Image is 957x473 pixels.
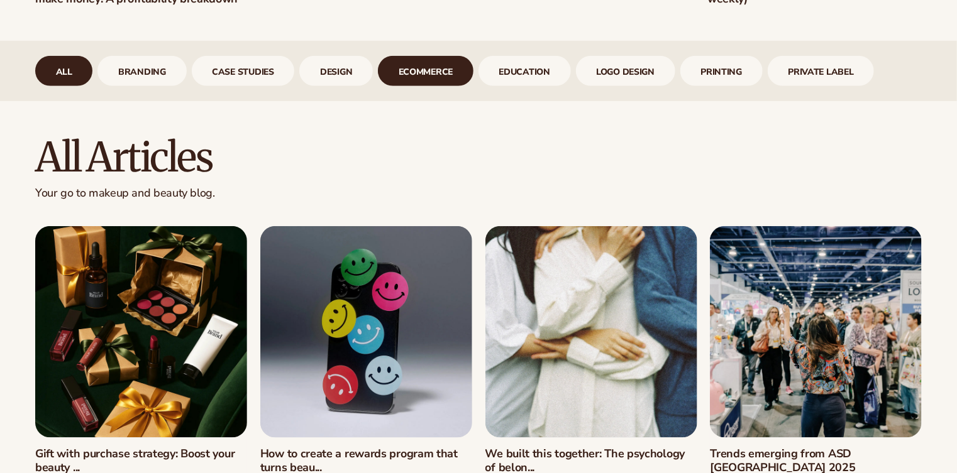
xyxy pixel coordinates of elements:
[299,56,373,86] div: 4 / 9
[97,56,186,86] div: 2 / 9
[378,56,473,86] a: ecommerce
[680,56,763,86] div: 8 / 9
[768,56,875,86] a: Private Label
[35,136,922,178] h2: All articles
[478,56,571,86] div: 6 / 9
[97,56,186,86] a: branding
[478,56,571,86] a: Education
[576,56,675,86] a: logo design
[35,186,922,200] p: Your go to makeup and beauty blog.
[576,56,675,86] div: 7 / 9
[378,56,473,86] div: 5 / 9
[192,56,295,86] div: 3 / 9
[768,56,875,86] div: 9 / 9
[299,56,373,86] a: design
[680,56,763,86] a: printing
[35,56,92,86] a: All
[35,56,92,86] div: 1 / 9
[192,56,295,86] a: case studies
